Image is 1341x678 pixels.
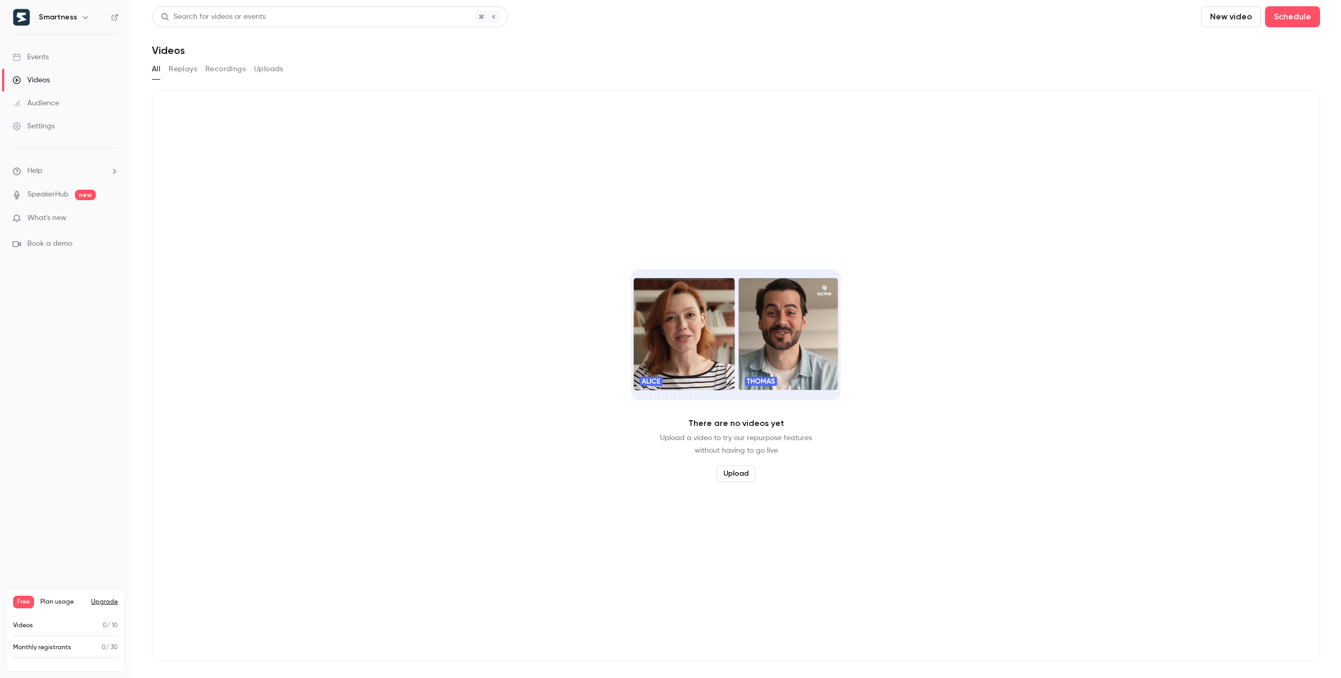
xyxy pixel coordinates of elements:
div: Search for videos or events [161,12,266,23]
button: Schedule [1265,6,1320,27]
button: Uploads [254,61,283,78]
button: Upload [717,465,755,482]
p: / 30 [102,643,118,652]
span: Book a demo [27,238,72,249]
button: New video [1201,6,1261,27]
div: Events [13,52,49,62]
h6: Smartness [39,12,77,23]
button: All [152,61,160,78]
p: / 10 [103,621,118,630]
span: What's new [27,213,67,224]
p: Monthly registrants [13,643,71,652]
span: new [75,190,96,200]
span: Plan usage [40,598,85,606]
iframe: Noticeable Trigger [106,214,118,223]
img: Smartness [13,9,30,26]
div: Settings [13,121,54,132]
p: There are no videos yet [688,417,784,430]
div: Videos [13,75,50,85]
section: Videos [152,6,1320,672]
a: SpeakerHub [27,189,69,200]
span: Free [13,596,34,608]
h1: Videos [152,44,185,57]
span: 0 [102,644,106,651]
span: Help [27,166,42,177]
p: Upload a video to try our repurpose features without having to go live [660,432,812,457]
button: Replays [169,61,197,78]
button: Recordings [205,61,246,78]
div: Audience [13,98,59,108]
p: Videos [13,621,33,630]
span: 0 [103,622,107,629]
li: help-dropdown-opener [13,166,118,177]
button: Upgrade [91,598,118,606]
